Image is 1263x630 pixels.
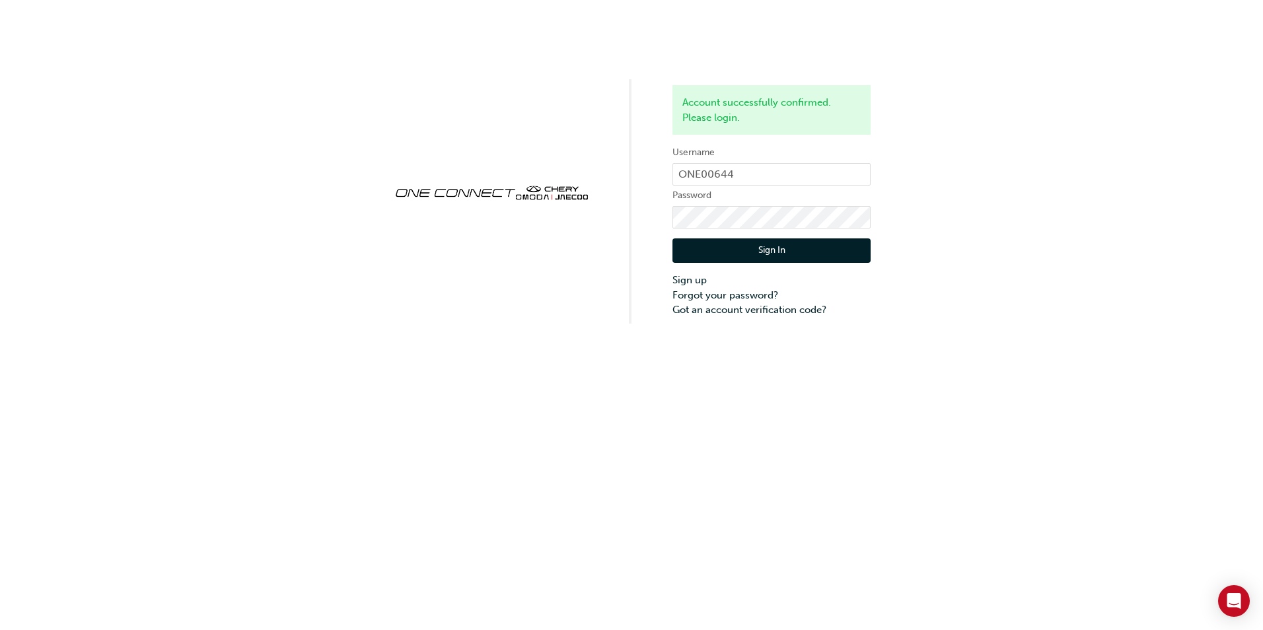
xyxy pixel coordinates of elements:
[672,145,871,160] label: Username
[392,174,591,209] img: oneconnect
[672,188,871,203] label: Password
[672,288,871,303] a: Forgot your password?
[672,163,871,186] input: Username
[672,238,871,263] button: Sign In
[672,302,871,318] a: Got an account verification code?
[672,273,871,288] a: Sign up
[672,85,871,135] div: Account successfully confirmed. Please login.
[1218,585,1250,617] div: Open Intercom Messenger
